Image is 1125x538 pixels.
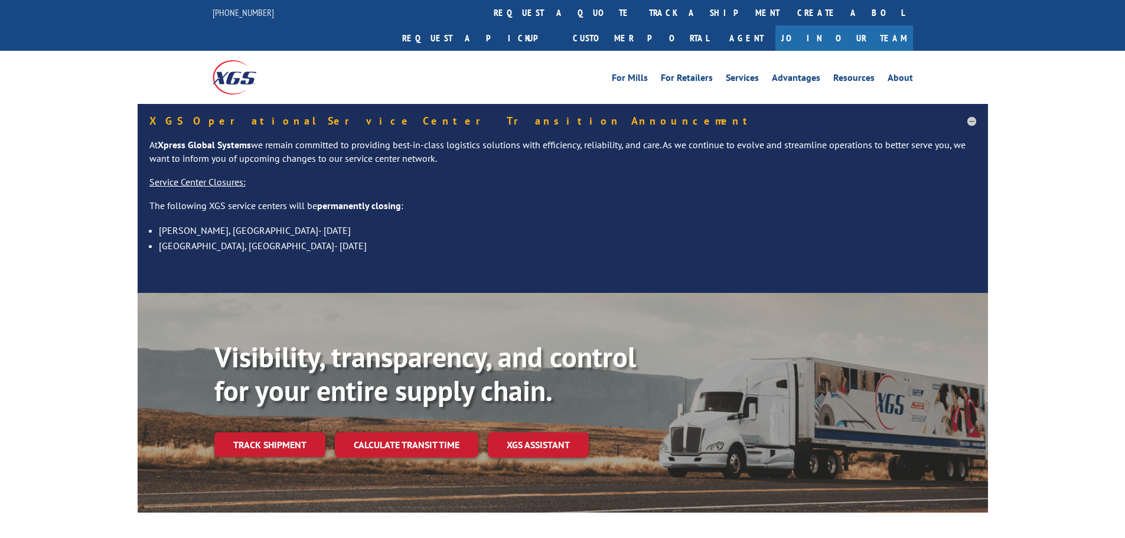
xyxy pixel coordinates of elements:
a: Agent [718,25,775,51]
strong: permanently closing [317,200,401,211]
a: Track shipment [214,432,325,457]
strong: Xpress Global Systems [158,139,251,151]
a: XGS ASSISTANT [488,432,589,458]
a: Services [726,73,759,86]
a: Customer Portal [564,25,718,51]
a: About [888,73,913,86]
a: [PHONE_NUMBER] [213,6,274,18]
a: Join Our Team [775,25,913,51]
p: At we remain committed to providing best-in-class logistics solutions with efficiency, reliabilit... [149,138,976,176]
a: For Mills [612,73,648,86]
li: [PERSON_NAME], [GEOGRAPHIC_DATA]- [DATE] [159,223,976,238]
u: Service Center Closures: [149,176,246,188]
b: Visibility, transparency, and control for your entire supply chain. [214,338,636,409]
a: Request a pickup [393,25,564,51]
h5: XGS Operational Service Center Transition Announcement [149,116,976,126]
p: The following XGS service centers will be : [149,199,976,223]
li: [GEOGRAPHIC_DATA], [GEOGRAPHIC_DATA]- [DATE] [159,238,976,253]
a: For Retailers [661,73,713,86]
a: Resources [833,73,875,86]
a: Calculate transit time [335,432,478,458]
a: Advantages [772,73,820,86]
